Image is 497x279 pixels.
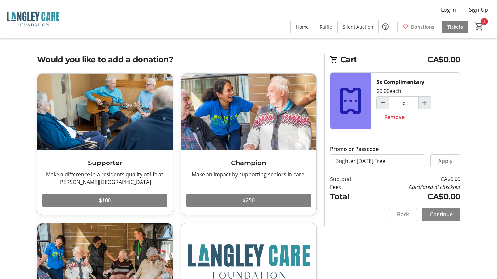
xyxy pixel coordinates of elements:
button: Remove [376,111,412,124]
span: Apply [438,157,453,165]
div: 5x Complimentary [376,78,424,86]
img: Langley Care Foundation 's Logo [4,3,62,35]
td: Subtotal [330,175,368,183]
h2: Would you like to add a donation? [37,54,317,66]
label: Promo or Passcode [330,145,379,153]
a: Silent Auction [338,21,378,33]
span: Tickets [447,23,463,30]
button: Back [389,208,417,221]
span: Continue [430,210,453,218]
td: Total [330,191,368,203]
div: Make an impact by supporting seniors in care. [186,170,311,178]
button: Apply [430,154,460,167]
td: CA$0.00 [368,191,460,203]
a: Donations [397,21,439,33]
span: Raffle [320,23,332,30]
span: Silent Auction [343,23,373,30]
td: CA$0.00 [368,175,460,183]
img: Champion [181,74,316,150]
button: Log In [436,5,461,15]
span: Home [296,23,309,30]
span: Remove [384,113,405,121]
span: $250 [243,196,255,204]
input: Complimentary Quantity [389,96,419,109]
span: Sign Up [469,6,488,14]
div: Make a difference in a residents quality of life at [PERSON_NAME][GEOGRAPHIC_DATA] [42,170,167,186]
span: Log In [441,6,456,14]
button: $250 [186,194,311,207]
td: Fees [330,183,368,191]
span: Donations [411,23,434,30]
h3: Champion [186,158,311,168]
a: Tickets [442,21,468,33]
img: Supporter [37,74,173,150]
div: $0.00 each [376,87,401,95]
button: Sign Up [464,5,493,15]
h3: Supporter [42,158,167,168]
h2: Cart [330,54,460,67]
a: Raffle [314,21,337,33]
span: Back [397,210,409,218]
button: Cart [473,21,485,32]
button: $100 [42,194,167,207]
td: Calculated at checkout [368,183,460,191]
a: Home [291,21,314,33]
button: Continue [422,208,460,221]
button: Decrement by one [377,97,389,109]
span: $100 [99,196,111,204]
span: CA$0.00 [427,54,460,66]
input: Enter promo or passcode [330,154,425,167]
button: Help [379,20,392,33]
